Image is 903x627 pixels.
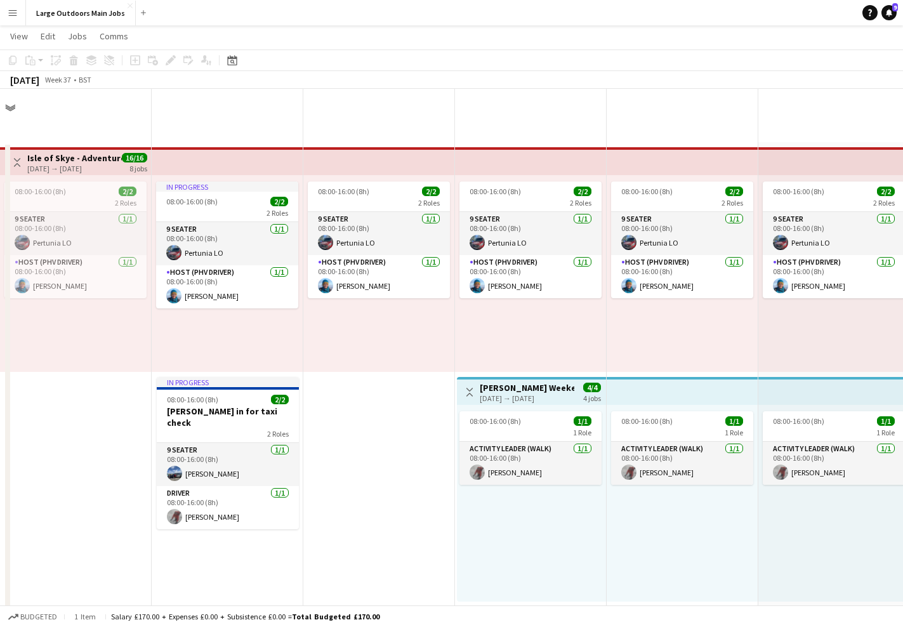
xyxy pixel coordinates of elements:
app-card-role: Host (PHV Driver)1/108:00-16:00 (8h)[PERSON_NAME] [156,265,298,308]
span: 2/2 [270,197,288,206]
span: 2 Roles [115,198,136,208]
span: 2/2 [877,187,895,196]
app-card-role: 9 Seater1/108:00-16:00 (8h)Pertunia LO [308,212,450,255]
app-card-role: 9 Seater1/108:00-16:00 (8h)[PERSON_NAME] [157,443,299,486]
span: 08:00-16:00 (8h) [773,187,824,196]
span: 1/1 [877,416,895,426]
span: 2 Roles [267,208,288,218]
span: 08:00-16:00 (8h) [470,187,521,196]
div: In progress [156,181,298,192]
a: Jobs [63,28,92,44]
div: In progress [157,377,299,387]
h3: Isle of Skye - Adventure & Explore [27,152,122,164]
a: Edit [36,28,60,44]
span: 08:00-16:00 (8h) [166,197,218,206]
span: 16/16 [122,153,147,162]
span: 2 Roles [570,198,591,208]
app-job-card: 08:00-16:00 (8h)2/22 Roles9 Seater1/108:00-16:00 (8h)Pertunia LOHost (PHV Driver)1/108:00-16:00 (... [459,181,602,298]
app-card-role: Host (PHV Driver)1/108:00-16:00 (8h)[PERSON_NAME] [4,255,147,298]
span: 2/2 [574,187,591,196]
span: 08:00-16:00 (8h) [470,416,521,426]
span: Budgeted [20,612,57,621]
button: Large Outdoors Main Jobs [26,1,136,25]
app-job-card: 08:00-16:00 (8h)1/11 RoleActivity Leader (Walk)1/108:00-16:00 (8h)[PERSON_NAME] [611,411,753,485]
span: Jobs [68,30,87,42]
app-card-role: Host (PHV Driver)1/108:00-16:00 (8h)[PERSON_NAME] [611,255,753,298]
app-job-card: 08:00-16:00 (8h)2/22 Roles9 Seater1/108:00-16:00 (8h)Pertunia LOHost (PHV Driver)1/108:00-16:00 (... [308,181,450,298]
span: 2 Roles [873,198,895,208]
app-card-role: Host (PHV Driver)1/108:00-16:00 (8h)[PERSON_NAME] [459,255,602,298]
app-card-role: Activity Leader (Walk)1/108:00-16:00 (8h)[PERSON_NAME] [459,442,602,485]
div: [DATE] [10,74,39,86]
app-job-card: 08:00-16:00 (8h)2/22 Roles9 Seater1/108:00-16:00 (8h)Pertunia LOHost (PHV Driver)1/108:00-16:00 (... [611,181,753,298]
app-card-role: Driver1/108:00-16:00 (8h)[PERSON_NAME] [157,486,299,529]
app-card-role: Host (PHV Driver)1/108:00-16:00 (8h)[PERSON_NAME] [308,255,450,298]
app-job-card: 08:00-16:00 (8h)2/22 Roles9 Seater1/108:00-16:00 (8h)Pertunia LOHost (PHV Driver)1/108:00-16:00 (... [4,181,147,298]
app-job-card: In progress08:00-16:00 (8h)2/2[PERSON_NAME] in for taxi check2 Roles9 Seater1/108:00-16:00 (8h)[P... [157,377,299,529]
span: 1 item [70,612,100,621]
span: 1 Role [876,428,895,437]
a: Comms [95,28,133,44]
span: 2/2 [422,187,440,196]
span: View [10,30,28,42]
div: [DATE] → [DATE] [480,393,574,403]
a: 9 [881,5,897,20]
span: 1 Role [573,428,591,437]
span: 08:00-16:00 (8h) [621,416,673,426]
span: 9 [892,3,898,11]
button: Budgeted [6,610,59,624]
span: 08:00-16:00 (8h) [15,187,66,196]
app-card-role: 9 Seater1/108:00-16:00 (8h)Pertunia LO [4,212,147,255]
h3: [PERSON_NAME] in for taxi check [157,406,299,428]
app-job-card: In progress08:00-16:00 (8h)2/22 Roles9 Seater1/108:00-16:00 (8h)Pertunia LOHost (PHV Driver)1/108... [156,181,298,308]
div: BST [79,75,91,84]
span: 08:00-16:00 (8h) [773,416,824,426]
app-card-role: 9 Seater1/108:00-16:00 (8h)Pertunia LO [459,212,602,255]
div: Salary £170.00 + Expenses £0.00 + Subsistence £0.00 = [111,612,379,621]
span: Edit [41,30,55,42]
span: 2 Roles [418,198,440,208]
div: 4 jobs [583,392,601,403]
app-card-role: 9 Seater1/108:00-16:00 (8h)Pertunia LO [156,222,298,265]
span: 1/1 [574,416,591,426]
app-card-role: 9 Seater1/108:00-16:00 (8h)Pertunia LO [611,212,753,255]
span: 1 Role [725,428,743,437]
span: 08:00-16:00 (8h) [621,187,673,196]
span: 4/4 [583,383,601,392]
a: View [5,28,33,44]
span: 2 Roles [722,198,743,208]
span: 08:00-16:00 (8h) [318,187,369,196]
span: Comms [100,30,128,42]
app-job-card: 08:00-16:00 (8h)1/11 RoleActivity Leader (Walk)1/108:00-16:00 (8h)[PERSON_NAME] [459,411,602,485]
span: 2 Roles [267,429,289,439]
div: [DATE] → [DATE] [27,164,122,173]
span: Total Budgeted £170.00 [292,612,379,621]
span: Week 37 [42,75,74,84]
span: 2/2 [119,187,136,196]
div: 8 jobs [129,162,147,173]
h3: [PERSON_NAME] Weekend Off [480,382,574,393]
app-card-role: Activity Leader (Walk)1/108:00-16:00 (8h)[PERSON_NAME] [611,442,753,485]
span: 2/2 [271,395,289,404]
span: 1/1 [725,416,743,426]
span: 2/2 [725,187,743,196]
span: 08:00-16:00 (8h) [167,395,218,404]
